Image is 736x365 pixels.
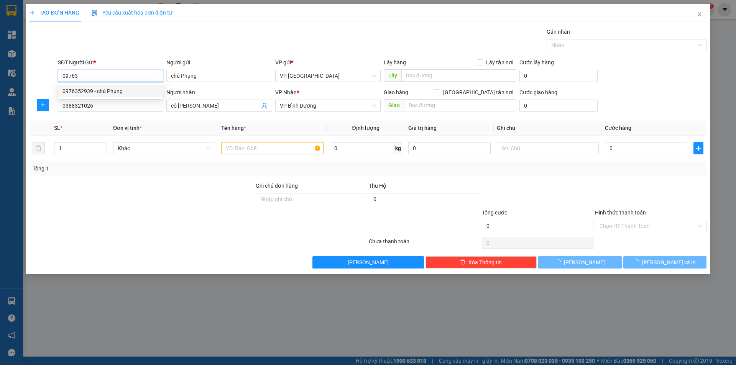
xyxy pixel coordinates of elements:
span: Định lượng [352,125,379,131]
span: user-add [261,103,268,109]
span: [PERSON_NAME] [348,258,389,267]
span: Giao [384,99,404,111]
span: VP Nhận [275,89,297,95]
button: plus [37,99,49,111]
span: Giá trị hàng [408,125,437,131]
span: [PERSON_NAME] [564,258,605,267]
span: Khác [118,142,210,154]
div: Chưa thanh toán [368,237,481,250]
button: [PERSON_NAME] và In [623,256,706,268]
div: Người gửi [166,58,272,67]
span: plus [694,145,703,151]
button: Close [689,4,710,25]
span: delete [460,259,465,265]
button: deleteXóa Thông tin [426,256,537,268]
span: Lấy hàng [384,59,406,65]
span: Lấy tận nơi [483,58,516,67]
button: delete [33,142,45,154]
th: Ghi chú [494,121,602,136]
span: Xóa Thông tin [468,258,502,267]
input: Ghi chú đơn hàng [256,193,367,205]
span: Tổng cước [482,210,507,216]
span: Cước hàng [605,125,631,131]
span: TẠO ĐƠN HÀNG [30,10,79,16]
input: VD: Bàn, Ghế [221,142,323,154]
span: Giao hàng [384,89,408,95]
span: [PERSON_NAME] và In [642,258,696,267]
span: Tên hàng [221,125,246,131]
button: plus [693,142,703,154]
span: plus [37,102,49,108]
input: Cước giao hàng [519,100,598,112]
span: Thu Hộ [369,183,386,189]
span: loading [555,259,564,265]
div: Người nhận [166,88,272,97]
label: Gán nhãn [547,29,570,35]
button: [PERSON_NAME] [538,256,621,268]
span: close [697,11,703,17]
label: Hình thức thanh toán [595,210,646,216]
span: SL [54,125,60,131]
label: Ghi chú đơn hàng [256,183,298,189]
span: plus [30,10,35,15]
div: VP gửi [275,58,381,67]
button: [PERSON_NAME] [312,256,424,268]
span: VP Bình Dương [280,100,376,111]
span: [GEOGRAPHIC_DATA] tận nơi [440,88,516,97]
span: Lấy [384,69,401,82]
span: kg [394,142,402,154]
div: SĐT Người Gửi [58,58,163,67]
input: Ghi Chú [497,142,599,154]
div: 0976352939 - chú Phụng [62,87,159,95]
span: loading [634,259,642,265]
div: Tổng: 1 [33,164,284,173]
input: Cước lấy hàng [519,70,598,82]
label: Cước lấy hàng [519,59,554,65]
input: Dọc đường [401,69,516,82]
label: Cước giao hàng [519,89,557,95]
img: icon [92,10,98,16]
span: Đơn vị tính [113,125,142,131]
input: 0 [408,142,491,154]
div: 0976352939 - chú Phụng [58,85,163,97]
input: Dọc đường [404,99,516,111]
span: Yêu cầu xuất hóa đơn điện tử [92,10,172,16]
span: VP Đà Lạt [280,70,376,82]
